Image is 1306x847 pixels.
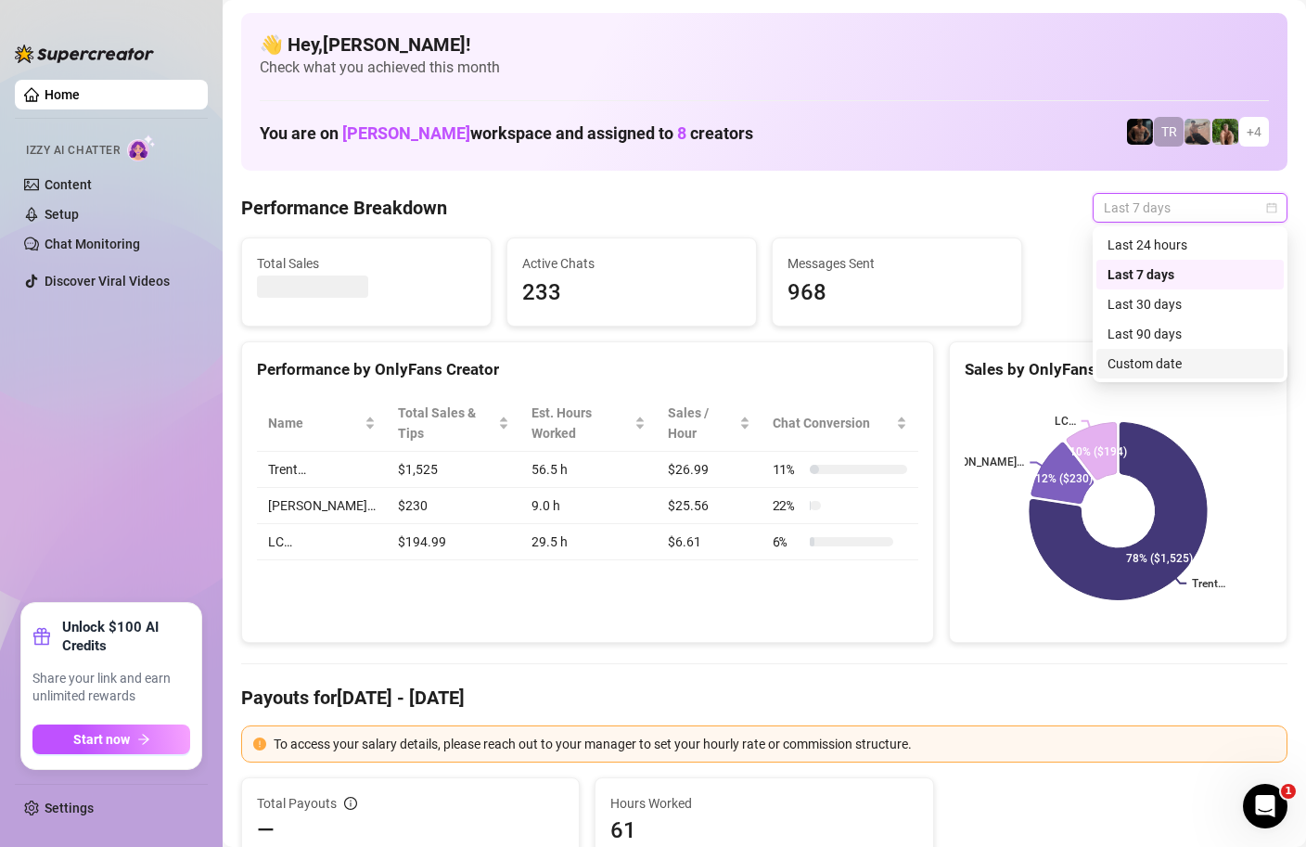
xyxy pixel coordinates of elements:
h4: 👋 Hey, [PERSON_NAME] ! [260,32,1269,58]
span: Last 7 days [1104,194,1276,222]
span: gift [32,627,51,646]
div: Sales by OnlyFans Creator [965,357,1272,382]
span: Sales / Hour [668,403,735,443]
td: 29.5 h [520,524,657,560]
button: Start nowarrow-right [32,725,190,754]
a: Settings [45,801,94,815]
td: 56.5 h [520,452,657,488]
span: Active Chats [522,253,741,274]
img: AI Chatter [127,135,156,161]
div: Last 7 days [1108,264,1273,285]
th: Name [257,395,387,452]
span: 8 [677,123,686,143]
div: Custom date [1108,353,1273,374]
span: Name [268,413,361,433]
div: Last 90 days [1096,319,1284,349]
h1: You are on workspace and assigned to creators [260,123,753,144]
strong: Unlock $100 AI Credits [62,618,190,655]
td: $25.56 [657,488,761,524]
h4: Performance Breakdown [241,195,447,221]
img: logo-BBDzfeDw.svg [15,45,154,63]
span: 1 [1281,784,1296,799]
span: 22 % [773,495,802,516]
div: Last 30 days [1108,294,1273,314]
span: 11 % [773,459,802,480]
span: Total Payouts [257,793,337,814]
a: Content [45,177,92,192]
td: $1,525 [387,452,520,488]
span: + 4 [1247,122,1261,142]
span: Hours Worked [610,793,917,814]
span: 233 [522,276,741,311]
a: Home [45,87,80,102]
th: Sales / Hour [657,395,761,452]
th: Chat Conversion [762,395,918,452]
span: Total Sales [257,253,476,274]
td: 9.0 h [520,488,657,524]
text: [PERSON_NAME]… [931,456,1024,469]
div: Performance by OnlyFans Creator [257,357,918,382]
iframe: Intercom live chat [1243,784,1287,828]
div: Last 30 days [1096,289,1284,319]
td: $26.99 [657,452,761,488]
td: [PERSON_NAME]… [257,488,387,524]
div: Last 90 days [1108,324,1273,344]
text: LC… [1054,415,1075,428]
span: Chat Conversion [773,413,892,433]
span: 61 [610,815,917,845]
span: Check what you achieved this month [260,58,1269,78]
img: Trent [1127,119,1153,145]
span: TR [1161,122,1177,142]
img: Nathaniel [1212,119,1238,145]
td: $6.61 [657,524,761,560]
span: 6 % [773,532,802,552]
span: Share your link and earn unlimited rewards [32,670,190,706]
span: [PERSON_NAME] [342,123,470,143]
div: Last 24 hours [1096,230,1284,260]
span: Start now [73,732,130,747]
span: Total Sales & Tips [398,403,494,443]
h4: Payouts for [DATE] - [DATE] [241,685,1287,711]
span: info-circle [344,797,357,810]
a: Discover Viral Videos [45,274,170,289]
div: Last 24 hours [1108,235,1273,255]
a: Chat Monitoring [45,237,140,251]
th: Total Sales & Tips [387,395,520,452]
span: Messages Sent [787,253,1006,274]
span: calendar [1266,202,1277,213]
td: LC… [257,524,387,560]
span: arrow-right [137,733,150,746]
text: Trent… [1192,577,1225,590]
td: $194.99 [387,524,520,560]
div: Custom date [1096,349,1284,379]
span: Izzy AI Chatter [26,142,120,160]
span: exclamation-circle [253,738,266,751]
td: Trent… [257,452,387,488]
div: To access your salary details, please reach out to your manager to set your hourly rate or commis... [274,734,1275,754]
span: — [257,815,275,845]
img: LC [1184,119,1210,145]
div: Est. Hours Worked [531,403,631,443]
td: $230 [387,488,520,524]
a: Setup [45,207,79,222]
span: 968 [787,276,1006,311]
div: Last 7 days [1096,260,1284,289]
